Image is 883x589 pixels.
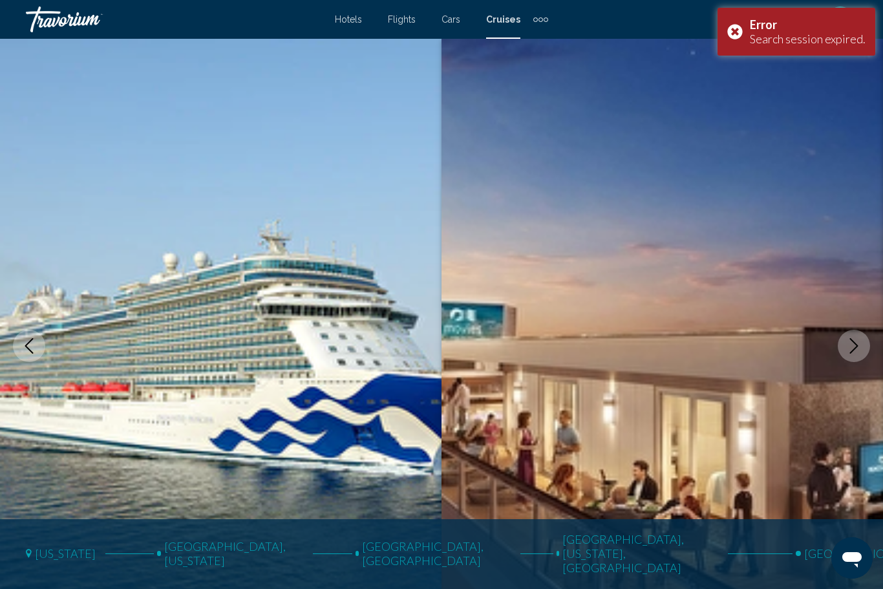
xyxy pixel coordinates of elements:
[750,32,866,46] div: Search session expired.
[562,532,718,575] span: [GEOGRAPHIC_DATA], [US_STATE], [GEOGRAPHIC_DATA]
[831,537,873,579] iframe: Button to launch messaging window
[164,539,303,568] span: [GEOGRAPHIC_DATA], [US_STATE]
[533,9,548,30] button: Extra navigation items
[35,546,96,561] span: [US_STATE]
[441,14,460,25] a: Cars
[838,330,870,362] button: Next image
[335,14,362,25] a: Hotels
[388,14,416,25] a: Flights
[824,6,857,33] button: User Menu
[13,330,45,362] button: Previous image
[486,14,520,25] a: Cruises
[26,6,322,32] a: Travorium
[750,17,866,32] div: Error
[362,539,511,568] span: [GEOGRAPHIC_DATA], [GEOGRAPHIC_DATA]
